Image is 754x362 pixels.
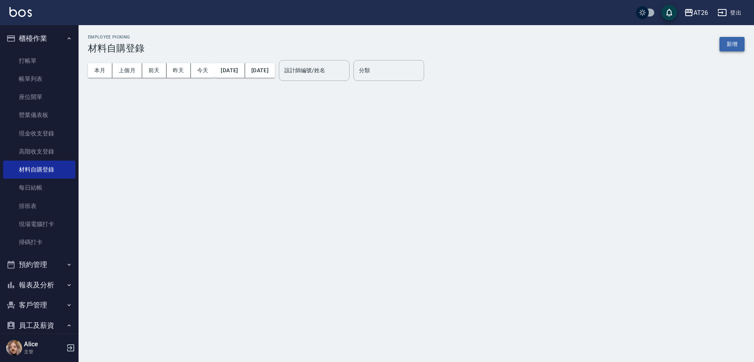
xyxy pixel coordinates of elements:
[3,295,75,315] button: 客戶管理
[24,348,64,355] p: 主管
[3,106,75,124] a: 營業儀表板
[3,179,75,197] a: 每日結帳
[3,254,75,275] button: 預約管理
[6,340,22,356] img: Person
[3,52,75,70] a: 打帳單
[88,43,145,54] h3: 材料自購登錄
[142,63,167,78] button: 前天
[719,40,745,48] a: 新增
[681,5,711,21] button: AT26
[3,215,75,233] a: 現場電腦打卡
[3,161,75,179] a: 材料自購登錄
[3,143,75,161] a: 高階收支登錄
[3,28,75,49] button: 櫃檯作業
[167,63,191,78] button: 昨天
[714,5,745,20] button: 登出
[3,88,75,106] a: 座位開單
[3,197,75,215] a: 排班表
[24,340,64,348] h5: Alice
[112,63,142,78] button: 上個月
[9,7,32,17] img: Logo
[3,124,75,143] a: 現金收支登錄
[719,37,745,51] button: 新增
[3,315,75,336] button: 員工及薪資
[3,70,75,88] a: 帳單列表
[661,5,677,20] button: save
[88,63,112,78] button: 本月
[3,233,75,251] a: 掃碼打卡
[214,63,245,78] button: [DATE]
[88,35,145,40] h2: Employee Picking
[694,8,708,18] div: AT26
[3,275,75,295] button: 報表及分析
[191,63,215,78] button: 今天
[245,63,275,78] button: [DATE]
